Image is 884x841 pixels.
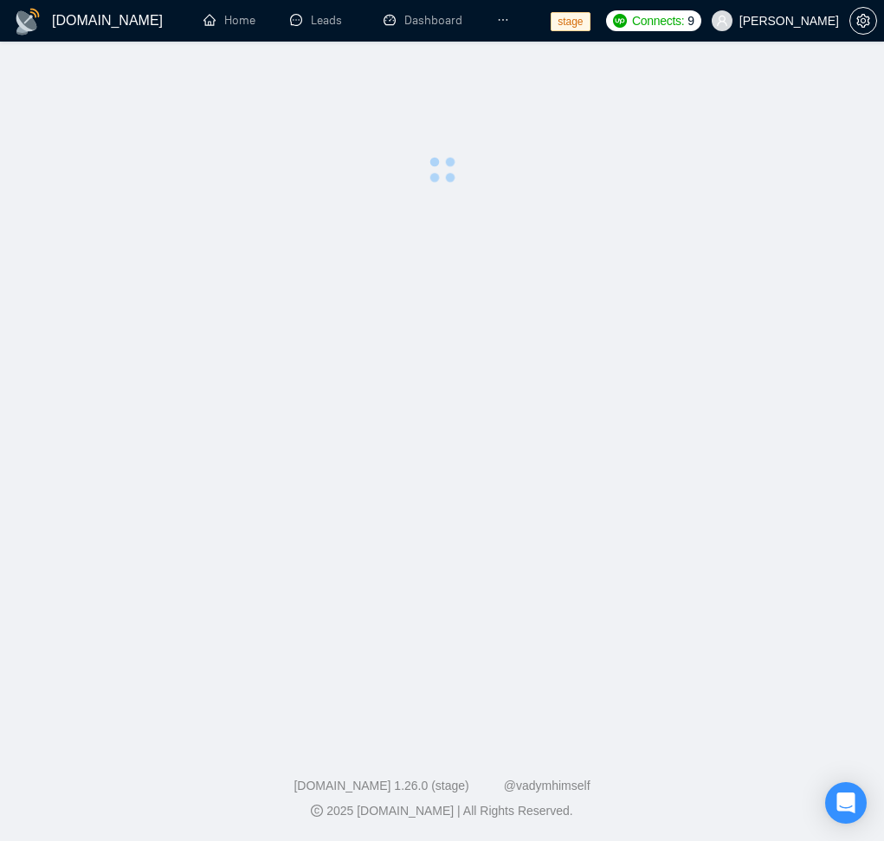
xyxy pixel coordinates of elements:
span: user [716,15,728,27]
span: setting [850,14,876,28]
a: messageLeads [290,13,349,28]
a: @vadymhimself [504,779,590,792]
a: dashboardDashboard [384,13,462,28]
img: logo [14,8,42,36]
span: copyright [311,805,323,817]
span: stage [551,12,590,31]
button: setting [849,7,877,35]
a: homeHome [203,13,255,28]
a: [DOMAIN_NAME] 1.26.0 (stage) [294,779,468,792]
div: Open Intercom Messenger [825,782,867,824]
span: 9 [687,11,694,30]
img: upwork-logo.png [613,14,627,28]
span: Connects: [632,11,684,30]
span: ellipsis [497,14,509,26]
a: setting [849,14,877,28]
div: 2025 [DOMAIN_NAME] | All Rights Reserved. [14,802,870,820]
